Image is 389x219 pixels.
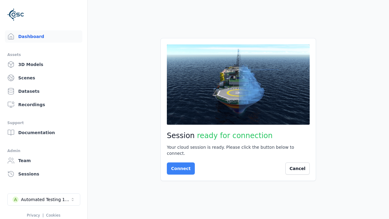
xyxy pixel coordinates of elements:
[7,51,80,58] div: Assets
[12,196,19,203] div: A
[5,99,82,111] a: Recordings
[167,131,310,141] h2: Session
[5,72,82,84] a: Scenes
[5,58,82,71] a: 3D Models
[5,168,82,180] a: Sessions
[7,119,80,127] div: Support
[5,127,82,139] a: Documentation
[43,213,44,217] span: |
[27,213,40,217] a: Privacy
[46,213,60,217] a: Cookies
[197,131,273,140] span: ready for connection
[7,147,80,155] div: Admin
[285,162,310,175] button: Cancel
[5,155,82,167] a: Team
[7,193,80,206] button: Select a workspace
[167,144,310,156] div: Your cloud session is ready. Please click the button below to connect.
[21,196,70,203] div: Automated Testing 1 - Playwright
[7,6,24,23] img: Logo
[5,30,82,43] a: Dashboard
[167,162,195,175] button: Connect
[5,85,82,97] a: Datasets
